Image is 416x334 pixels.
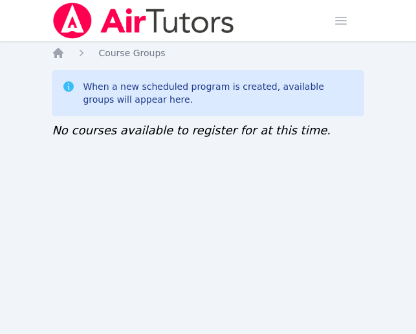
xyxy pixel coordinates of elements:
[52,47,364,59] nav: Breadcrumb
[98,47,165,59] a: Course Groups
[52,123,331,137] span: No courses available to register for at this time.
[83,80,353,106] div: When a new scheduled program is created, available groups will appear here.
[52,3,235,39] img: Air Tutors
[98,48,165,58] span: Course Groups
